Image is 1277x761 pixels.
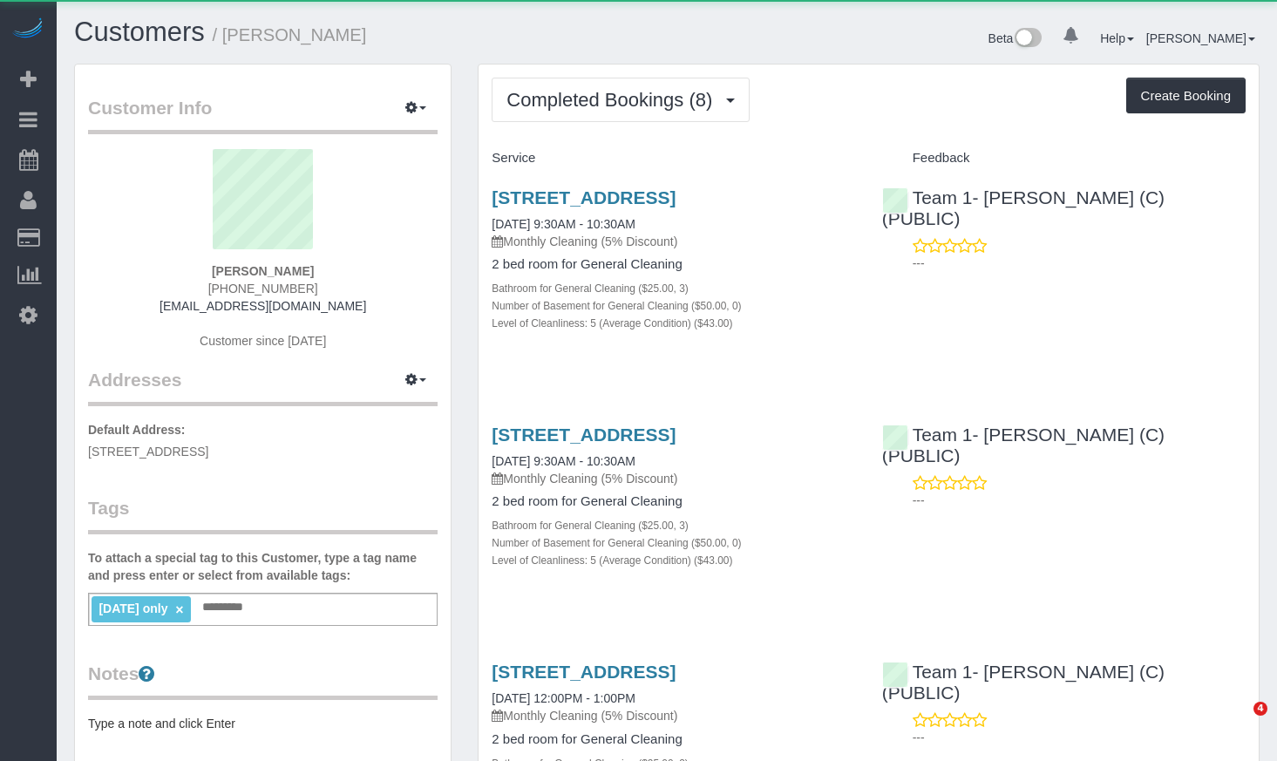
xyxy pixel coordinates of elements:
a: [PERSON_NAME] [1146,31,1255,45]
p: --- [913,729,1246,746]
small: Number of Basement for General Cleaning ($50.00, 0) [492,300,741,312]
label: To attach a special tag to this Customer, type a tag name and press enter or select from availabl... [88,549,438,584]
a: Team 1- [PERSON_NAME] (C)(PUBLIC) [882,662,1165,703]
h4: Feedback [882,151,1246,166]
span: [PHONE_NUMBER] [208,282,318,296]
a: Team 1- [PERSON_NAME] (C)(PUBLIC) [882,187,1165,228]
img: Automaid Logo [10,17,45,42]
a: Customers [74,17,205,47]
legend: Notes [88,661,438,700]
p: --- [913,492,1246,509]
small: Level of Cleanliness: 5 (Average Condition) ($43.00) [492,554,732,567]
img: New interface [1013,28,1042,51]
h4: 2 bed room for General Cleaning [492,257,855,272]
a: [DATE] 9:30AM - 10:30AM [492,454,635,468]
h4: 2 bed room for General Cleaning [492,732,855,747]
a: [EMAIL_ADDRESS][DOMAIN_NAME] [160,299,366,313]
a: [STREET_ADDRESS] [492,425,676,445]
a: Help [1100,31,1134,45]
a: [DATE] 9:30AM - 10:30AM [492,217,635,231]
p: Monthly Cleaning (5% Discount) [492,470,855,487]
a: Team 1- [PERSON_NAME] (C)(PUBLIC) [882,425,1165,465]
small: Level of Cleanliness: 5 (Average Condition) ($43.00) [492,317,732,330]
span: [DATE] only [98,601,167,615]
small: / [PERSON_NAME] [213,25,367,44]
iframe: Intercom live chat [1218,702,1260,744]
span: Customer since [DATE] [200,334,326,348]
p: --- [913,255,1246,272]
a: [DATE] 12:00PM - 1:00PM [492,691,635,705]
p: Monthly Cleaning (5% Discount) [492,707,855,724]
legend: Customer Info [88,95,438,134]
button: Create Booking [1126,78,1246,114]
span: Completed Bookings (8) [506,89,721,111]
a: Beta [988,31,1043,45]
button: Completed Bookings (8) [492,78,750,122]
pre: Type a note and click Enter [88,715,438,732]
label: Default Address: [88,421,186,438]
a: × [175,602,183,617]
p: Monthly Cleaning (5% Discount) [492,233,855,250]
h4: 2 bed room for General Cleaning [492,494,855,509]
strong: [PERSON_NAME] [212,264,314,278]
small: Bathroom for General Cleaning ($25.00, 3) [492,520,688,532]
small: Bathroom for General Cleaning ($25.00, 3) [492,282,688,295]
a: [STREET_ADDRESS] [492,187,676,207]
span: [STREET_ADDRESS] [88,445,208,459]
small: Number of Basement for General Cleaning ($50.00, 0) [492,537,741,549]
legend: Tags [88,495,438,534]
a: [STREET_ADDRESS] [492,662,676,682]
span: 4 [1253,702,1267,716]
h4: Service [492,151,855,166]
